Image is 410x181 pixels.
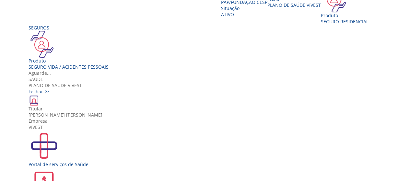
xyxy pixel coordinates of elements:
[29,64,109,70] div: Seguro Vida / Acidentes Pessoais
[29,25,109,70] a: Seguros Produto Seguro Vida / Acidentes Pessoais
[29,70,386,76] div: Aguarde...
[29,112,386,118] div: [PERSON_NAME] [PERSON_NAME]
[29,76,386,88] div: Plano de Saúde VIVEST
[29,76,386,82] div: Saúde
[267,2,321,8] span: Plano de Saúde VIVEST
[221,11,234,17] span: Ativo
[29,130,386,167] a: Portal de serviços de Saúde
[29,58,109,64] div: Produto
[29,118,386,124] div: Empresa
[321,12,369,18] div: Produto
[29,88,49,95] a: Fechar
[29,161,386,167] div: Portal de serviços de Saúde
[29,124,386,130] div: VIVEST
[29,88,43,95] span: Fechar
[29,130,60,161] img: PortalSaude.svg
[221,5,267,11] div: Situação
[29,106,386,112] div: Titular
[29,31,55,58] img: ico_seguros.png
[321,18,369,25] div: SEGURO RESIDENCIAL
[29,25,109,31] div: Seguros
[29,95,40,106] img: ico_carteirinha.png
